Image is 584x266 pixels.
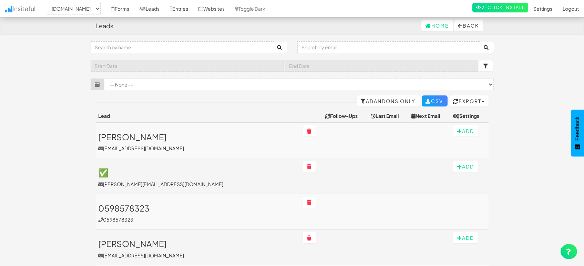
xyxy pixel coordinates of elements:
p: [PERSON_NAME][EMAIL_ADDRESS][DOMAIN_NAME] [99,181,297,187]
p: [EMAIL_ADDRESS][DOMAIN_NAME] [99,145,297,152]
h3: [PERSON_NAME] [99,239,297,248]
th: Last Email [368,110,409,122]
input: Search by email [297,41,480,53]
button: Back [454,20,483,31]
a: CSV [422,95,448,106]
button: Feedback - Show survey [571,110,584,156]
h3: ✅ [99,168,297,177]
span: Feedback [574,116,581,141]
a: [PERSON_NAME][EMAIL_ADDRESS][DOMAIN_NAME] [99,132,297,152]
a: Home [421,20,453,31]
button: Add [453,161,478,172]
h3: [PERSON_NAME] [99,132,297,141]
a: 2-Click Install [472,3,528,12]
th: Lead [96,110,300,122]
img: icon.png [5,6,12,12]
button: Add [453,232,478,243]
h4: Leads [96,22,114,29]
p: 0598578323 [99,216,297,223]
th: Next Email [409,110,450,122]
a: Abandons Only [357,95,420,106]
input: Search by name [91,41,274,53]
button: Add [453,125,478,136]
th: Follow-Ups [322,110,368,122]
a: [PERSON_NAME][EMAIL_ADDRESS][DOMAIN_NAME] [99,239,297,258]
input: Start Date [91,60,284,72]
th: Settings [450,110,489,122]
h3: 0598578323 [99,204,297,213]
a: 05985783230598578323 [99,204,297,223]
button: Export [449,95,489,106]
a: ✅[PERSON_NAME][EMAIL_ADDRESS][DOMAIN_NAME] [99,168,297,187]
input: End Date [285,60,478,72]
p: [EMAIL_ADDRESS][DOMAIN_NAME] [99,252,297,259]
